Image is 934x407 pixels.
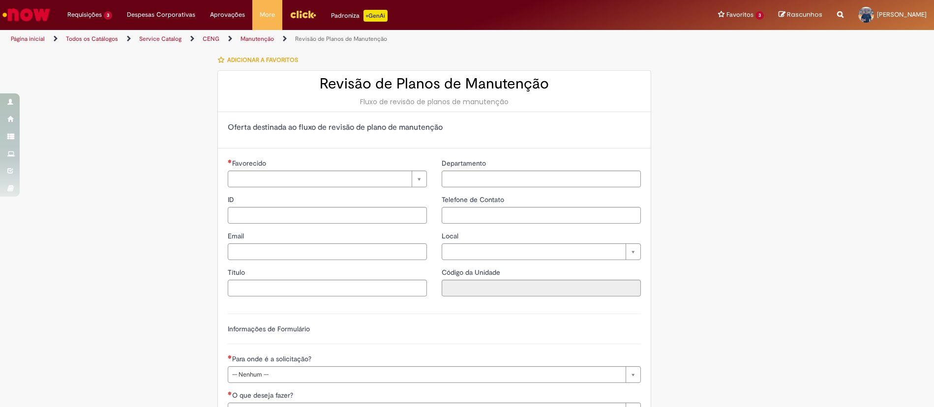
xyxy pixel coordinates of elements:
span: Rascunhos [787,10,822,19]
button: Adicionar a Favoritos [217,50,303,70]
img: click_logo_yellow_360x200.png [290,7,316,22]
span: Título [228,268,247,277]
span: ID [228,195,236,204]
input: Departamento [442,171,641,187]
span: Favoritos [726,10,753,20]
a: Todos os Catálogos [66,35,118,43]
span: Aprovações [210,10,245,20]
a: Manutenção [241,35,274,43]
span: More [260,10,275,20]
input: Código da Unidade [442,280,641,296]
input: Telefone de Contato [442,207,641,224]
ul: Trilhas de página [7,30,615,48]
span: O que deseja fazer? [232,391,295,400]
span: Telefone de Contato [442,195,506,204]
p: +GenAi [363,10,388,22]
span: Local [442,232,460,240]
span: Requisições [67,10,102,20]
span: Necessários - Favorecido [232,159,268,168]
a: Página inicial [11,35,45,43]
label: Somente leitura - Código da Unidade [442,267,502,277]
div: Fluxo de revisão de planos de manutenção [228,97,641,107]
span: Necessários [228,355,232,359]
a: Rascunhos [779,10,822,20]
a: Revisão de Planos de Manutenção [295,35,387,43]
span: 3 [104,11,112,20]
img: ServiceNow [1,5,52,25]
span: Adicionar a Favoritos [227,56,298,64]
a: Service Catalog [139,35,181,43]
a: Limpar campo Favorecido [228,171,427,187]
input: Email [228,243,427,260]
span: Necessários [228,391,232,395]
span: [PERSON_NAME] [877,10,927,19]
span: Departamento [442,159,488,168]
div: Padroniza [331,10,388,22]
input: ID [228,207,427,224]
span: 3 [755,11,764,20]
label: Informações de Formulário [228,324,310,333]
span: Oferta destinada ao fluxo de revisão de plano de manutenção [228,122,443,132]
span: Necessários [228,159,232,163]
span: Para onde é a solicitação? [232,354,313,363]
span: Despesas Corporativas [127,10,195,20]
a: Limpar campo Local [442,243,641,260]
a: CENG [203,35,219,43]
span: -- Nenhum -- [232,367,621,382]
span: Email [228,232,246,240]
input: Título [228,280,427,296]
h2: Revisão de Planos de Manutenção [228,76,641,92]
